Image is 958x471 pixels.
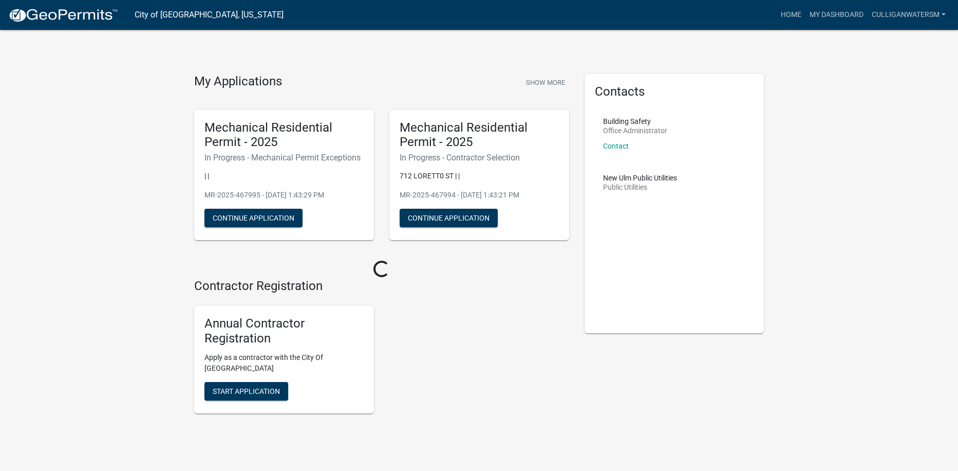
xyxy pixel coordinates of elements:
h5: Mechanical Residential Permit - 2025 [400,120,559,150]
p: Public Utilities [603,184,677,191]
a: Contact [603,142,629,150]
a: Home [777,5,805,25]
p: MR-2025-467994 - [DATE] 1:43:21 PM [400,190,559,201]
h5: Mechanical Residential Permit - 2025 [204,120,364,150]
button: Continue Application [204,209,303,227]
h4: My Applications [194,74,282,89]
p: MR-2025-467995 - [DATE] 1:43:29 PM [204,190,364,201]
button: Continue Application [400,209,498,227]
a: Culliganwatersm [868,5,950,25]
h6: In Progress - Contractor Selection [400,153,559,162]
h5: Contacts [595,84,754,99]
p: 712 LORETT0 ST | | [400,171,559,182]
p: | | [204,171,364,182]
a: City of [GEOGRAPHIC_DATA], [US_STATE] [135,6,284,24]
h5: Annual Contractor Registration [204,316,364,346]
h4: Contractor Registration [194,279,569,294]
span: Start Application [213,387,280,395]
p: New Ulm Public Utilities [603,174,677,182]
h6: In Progress - Mechanical Permit Exceptions [204,153,364,162]
p: Apply as a contractor with the City Of [GEOGRAPHIC_DATA] [204,352,364,374]
button: Show More [522,74,569,91]
button: Start Application [204,382,288,401]
p: Building Safety [603,118,667,125]
a: My Dashboard [805,5,868,25]
p: Office Administrator [603,127,667,134]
